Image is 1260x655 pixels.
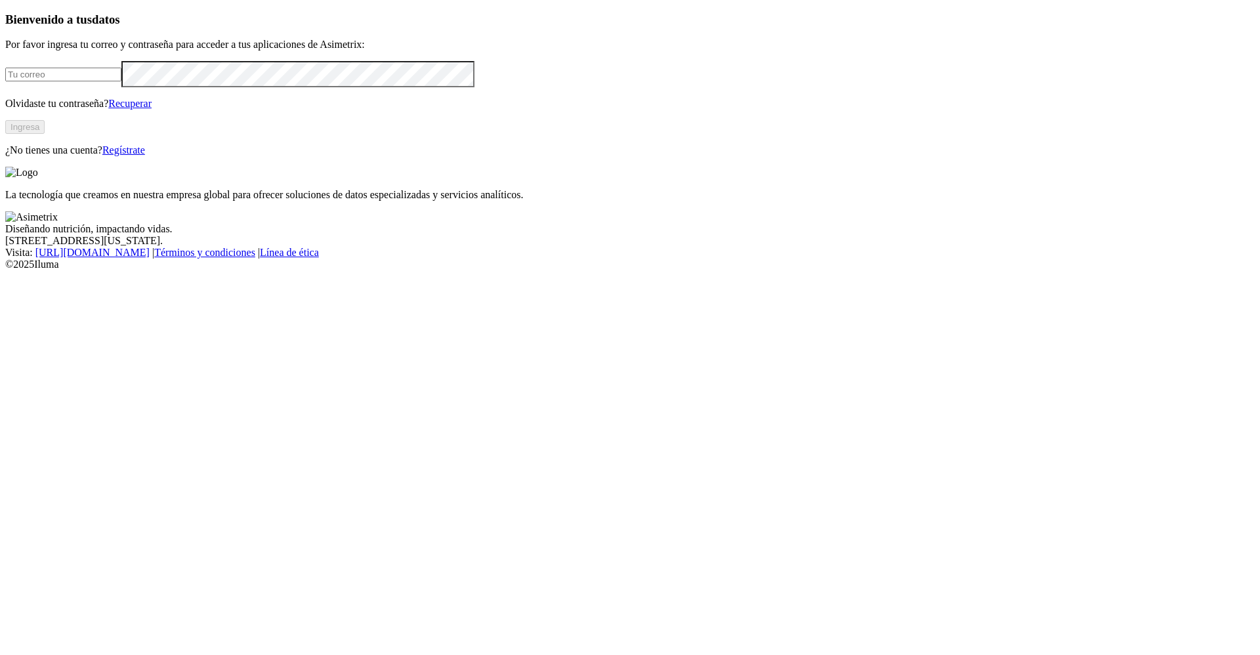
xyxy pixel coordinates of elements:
div: © 2025 Iluma [5,259,1255,270]
p: Por favor ingresa tu correo y contraseña para acceder a tus aplicaciones de Asimetrix: [5,39,1255,51]
span: datos [92,12,120,26]
p: Olvidaste tu contraseña? [5,98,1255,110]
a: Regístrate [102,144,145,156]
p: La tecnología que creamos en nuestra empresa global para ofrecer soluciones de datos especializad... [5,189,1255,201]
input: Tu correo [5,68,121,81]
a: [URL][DOMAIN_NAME] [35,247,150,258]
img: Asimetrix [5,211,58,223]
div: Diseñando nutrición, impactando vidas. [5,223,1255,235]
p: ¿No tienes una cuenta? [5,144,1255,156]
button: Ingresa [5,120,45,134]
div: Visita : | | [5,247,1255,259]
img: Logo [5,167,38,179]
a: Recuperar [108,98,152,109]
h3: Bienvenido a tus [5,12,1255,27]
div: [STREET_ADDRESS][US_STATE]. [5,235,1255,247]
a: Términos y condiciones [154,247,255,258]
a: Línea de ética [260,247,319,258]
